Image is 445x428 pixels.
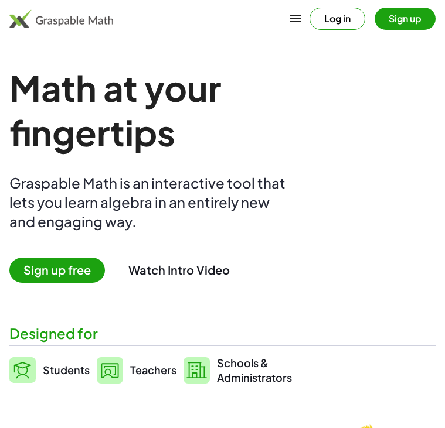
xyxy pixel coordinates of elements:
[43,363,90,376] span: Students
[9,355,90,385] a: Students
[9,258,105,283] span: Sign up free
[97,357,123,384] img: svg%3e
[128,262,230,278] button: Watch Intro Video
[310,8,365,30] button: Log in
[9,357,36,383] img: svg%3e
[217,355,292,385] span: Schools & Administrators
[9,324,436,343] div: Designed for
[184,355,292,385] a: Schools &Administrators
[97,355,176,385] a: Teachers
[130,363,176,376] span: Teachers
[184,357,210,384] img: svg%3e
[9,66,382,155] h1: Math at your fingertips
[375,8,436,30] button: Sign up
[9,173,291,231] div: Graspable Math is an interactive tool that lets you learn algebra in an entirely new and engaging...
